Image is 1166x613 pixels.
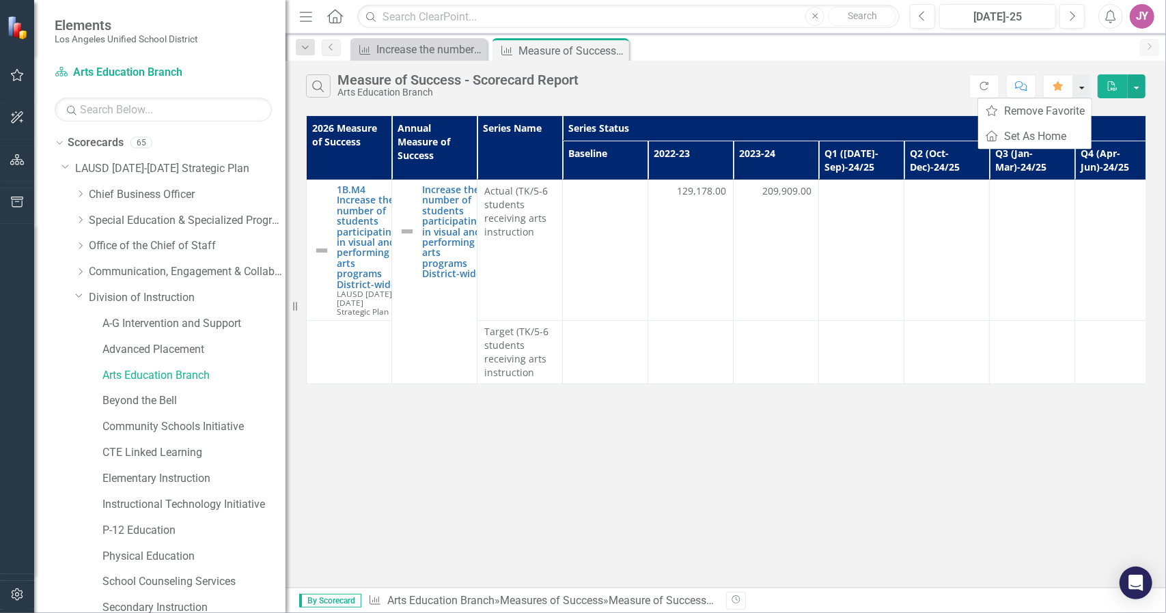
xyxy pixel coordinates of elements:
div: 65 [130,137,152,149]
td: Double-Click to Edit [1075,180,1161,321]
td: Double-Click to Edit [904,180,990,321]
div: [DATE]-25 [944,9,1051,25]
div: Measure of Success - Scorecard Report [609,594,797,607]
input: Search ClearPoint... [357,5,900,29]
a: Community Schools Initiative [102,419,286,435]
a: Set As Home [978,124,1092,149]
td: Double-Click to Edit [648,180,734,321]
a: Office of the Chief of Staff [89,238,286,254]
span: 209,909.00 [762,184,811,198]
td: Double-Click to Edit [990,180,1075,321]
img: Not Defined [399,223,415,240]
span: Elements [55,17,197,33]
a: P-12 Education [102,523,286,539]
a: Physical Education [102,549,286,565]
td: Double-Click to Edit [563,321,648,384]
td: Double-Click to Edit [1075,321,1161,384]
a: Division of Instruction [89,290,286,306]
a: Arts Education Branch [102,368,286,384]
div: Measure of Success - Scorecard Report [518,42,626,59]
a: Instructional Technology Initiative [102,497,286,513]
div: Measure of Success - Scorecard Report [337,72,579,87]
td: Double-Click to Edit [563,180,648,321]
td: Double-Click to Edit [477,180,563,321]
a: Advanced Placement [102,342,286,358]
td: Double-Click to Edit Right Click for Context Menu [392,180,477,384]
a: School Counseling Services [102,574,286,590]
span: By Scorecard [299,594,361,608]
button: Search [828,7,896,26]
span: Target (TK/5-6 students receiving arts instruction [484,325,555,380]
button: [DATE]-25 [939,4,1056,29]
a: Communication, Engagement & Collaboration [89,264,286,280]
span: Search [848,10,877,21]
input: Search Below... [55,98,272,122]
div: Increase the number of students participating in visual and performing arts programs District-wide [376,41,484,58]
span: 129,178.00 [677,184,726,198]
div: Arts Education Branch [337,87,579,98]
a: Special Education & Specialized Programs [89,213,286,229]
img: ClearPoint Strategy [7,15,31,39]
a: A-G Intervention and Support [102,316,286,332]
a: Arts Education Branch [387,594,495,607]
a: LAUSD [DATE]-[DATE] Strategic Plan [75,161,286,177]
div: Open Intercom Messenger [1120,567,1152,599]
span: Actual (TK/5-6 students receiving arts instruction [484,184,555,239]
td: Double-Click to Edit [990,321,1075,384]
a: Increase the number of students participating in visual and performing arts programs District-wide [354,41,484,58]
a: CTE Linked Learning [102,445,286,461]
a: Remove Favorite [978,98,1092,124]
td: Double-Click to Edit [734,180,819,321]
small: Los Angeles Unified School District [55,33,197,44]
a: Scorecards [68,135,124,151]
td: Double-Click to Edit [904,321,990,384]
td: Double-Click to Edit [734,321,819,384]
td: Double-Click to Edit [819,321,904,384]
a: Elementary Instruction [102,471,286,487]
a: Chief Business Officer [89,187,286,203]
a: Arts Education Branch [55,65,225,81]
a: Beyond the Bell [102,393,286,409]
td: Double-Click to Edit [477,321,563,384]
div: » » [368,593,716,609]
a: Measures of Success [500,594,603,607]
a: 1B.M4 Increase the number of students participating in visual and performing arts programs Distri... [337,184,397,289]
img: Not Defined [314,242,330,259]
td: Double-Click to Edit [648,321,734,384]
a: Increase the number of students participating in visual and performing arts programs District-wide [422,184,482,279]
td: Double-Click to Edit [819,180,904,321]
button: JY [1130,4,1154,29]
span: LAUSD [DATE]-[DATE] Strategic Plan [337,288,395,317]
